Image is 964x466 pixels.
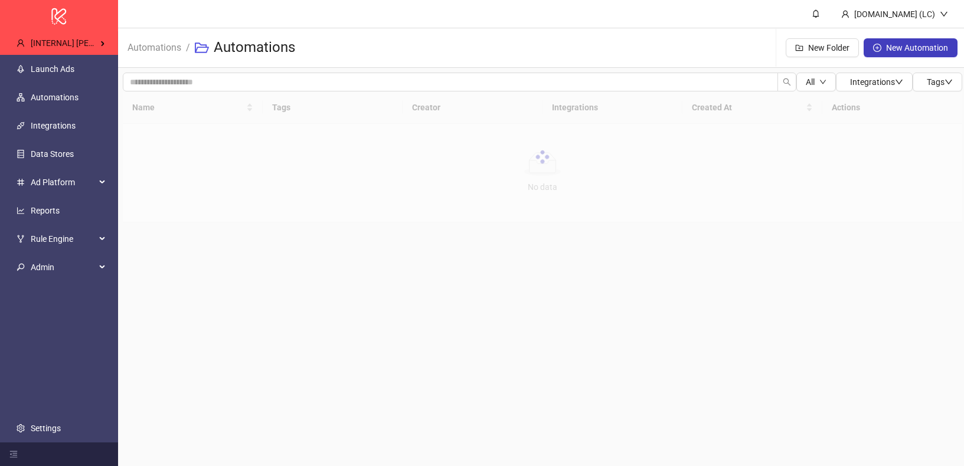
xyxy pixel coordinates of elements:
[31,424,61,433] a: Settings
[125,40,184,53] a: Automations
[214,38,295,57] h3: Automations
[17,263,25,271] span: key
[186,29,190,67] li: /
[873,44,881,52] span: plus-circle
[895,78,903,86] span: down
[31,149,74,159] a: Data Stores
[17,235,25,243] span: fork
[940,10,948,18] span: down
[31,38,165,48] span: [INTERNAL] [PERSON_NAME] Kitchn
[796,73,836,91] button: Alldown
[31,227,96,251] span: Rule Engine
[864,38,958,57] button: New Automation
[836,73,913,91] button: Integrationsdown
[17,178,25,186] span: number
[886,43,948,52] span: New Automation
[812,9,820,18] span: bell
[786,38,859,57] button: New Folder
[31,206,60,215] a: Reports
[806,77,815,87] span: All
[31,93,79,102] a: Automations
[31,64,74,74] a: Launch Ads
[195,41,209,55] span: folder-open
[9,450,18,458] span: menu-fold
[808,43,849,52] span: New Folder
[850,77,903,87] span: Integrations
[31,255,96,279] span: Admin
[945,78,953,86] span: down
[841,10,849,18] span: user
[795,44,803,52] span: folder-add
[927,77,953,87] span: Tags
[31,170,96,194] span: Ad Platform
[31,121,76,130] a: Integrations
[849,8,940,21] div: [DOMAIN_NAME] (LC)
[17,39,25,47] span: user
[819,78,826,86] span: down
[783,78,791,86] span: search
[913,73,962,91] button: Tagsdown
